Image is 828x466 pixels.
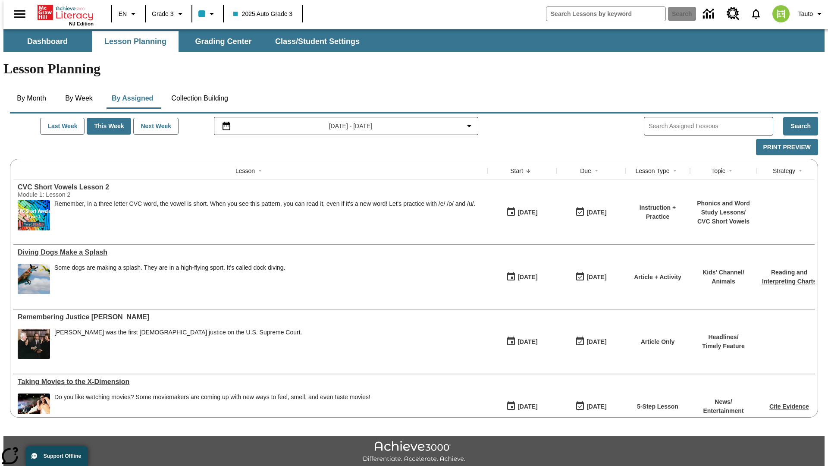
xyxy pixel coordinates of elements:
div: [DATE] [586,337,606,347]
button: Sort [795,166,806,176]
a: Notifications [745,3,767,25]
p: Instruction + Practice [630,203,686,221]
div: [DATE] [586,207,606,218]
div: SubNavbar [3,31,367,52]
span: Tauto [798,9,813,19]
button: 08/18/25: Last day the lesson can be accessed [572,334,609,350]
div: Some dogs are making a splash. They are in a high-flying sport. It's called dock diving. [54,264,285,294]
button: This Week [87,118,131,135]
button: Sort [255,166,265,176]
div: [PERSON_NAME] was the first [DEMOGRAPHIC_DATA] justice on the U.S. Supreme Court. [54,329,302,336]
div: Diving Dogs Make a Splash [18,249,483,256]
button: Sort [523,166,533,176]
button: Print Preview [756,139,818,156]
div: [DATE] [517,207,537,218]
a: Remembering Justice O'Connor, Lessons [18,313,483,321]
div: Module 1: Lesson 2 [18,191,147,198]
button: Collection Building [164,88,235,109]
span: 2025 Auto Grade 3 [233,9,293,19]
input: search field [546,7,665,21]
button: Grade: Grade 3, Select a grade [148,6,189,22]
a: Data Center [698,2,721,26]
button: Search [783,117,818,135]
a: Reading and Interpreting Charts [762,269,816,285]
button: By Assigned [105,88,160,109]
p: Animals [703,277,744,286]
p: Article + Activity [634,273,681,282]
span: [DATE] - [DATE] [329,122,373,131]
button: Open side menu [7,1,32,27]
h1: Lesson Planning [3,61,825,77]
span: NJ Edition [69,21,94,26]
button: Class/Student Settings [268,31,367,52]
img: Chief Justice Warren Burger, wearing a black robe, holds up his right hand and faces Sandra Day O... [18,329,50,359]
button: Profile/Settings [795,6,828,22]
img: Panel in front of the seats sprays water mist to the happy audience at a 4DX-equipped theater. [18,394,50,424]
button: 08/24/25: Last day the lesson can be accessed [572,398,609,415]
button: Next Week [133,118,179,135]
div: Do you like watching movies? Some moviemakers are coming up with new ways to feel, smell, and eve... [54,394,370,424]
p: Headlines / [702,333,745,342]
span: EN [119,9,127,19]
p: Phonics and Word Study Lessons / [694,199,753,217]
div: [DATE] [517,272,537,283]
button: Last Week [40,118,85,135]
button: By Month [10,88,53,109]
a: Cite Evidence [769,403,809,410]
div: Due [580,167,591,175]
p: Timely Feature [702,342,745,351]
div: CVC Short Vowels Lesson 2 [18,183,483,191]
button: Sort [670,166,680,176]
p: Remember, in a three letter CVC word, the vowel is short. When you see this pattern, you can read... [54,200,475,208]
p: CVC Short Vowels [694,217,753,226]
img: Achieve3000 Differentiate Accelerate Achieve [363,441,465,463]
img: A dog is jumping high in the air in an attempt to grab a yellow toy with its mouth. [18,264,50,294]
span: Support Offline [44,453,81,459]
p: News / [703,397,743,406]
button: Sort [591,166,602,176]
span: Grade 3 [152,9,174,19]
div: SubNavbar [3,29,825,52]
button: 08/18/25: Last day the lesson can be accessed [572,269,609,285]
div: Lesson Type [635,167,669,175]
button: Select the date range menu item [218,121,475,131]
p: 5-Step Lesson [637,402,678,411]
div: Sandra Day O'Connor was the first female justice on the U.S. Supreme Court. [54,329,302,359]
div: Taking Movies to the X-Dimension [18,378,483,386]
div: [DATE] [586,272,606,283]
a: Diving Dogs Make a Splash, Lessons [18,249,483,256]
div: Remembering Justice O'Connor [18,313,483,321]
a: CVC Short Vowels Lesson 2, Lessons [18,183,483,191]
p: Article Only [641,337,675,346]
button: Lesson Planning [92,31,179,52]
button: Class color is light blue. Change class color [195,6,220,22]
p: Entertainment [703,406,743,416]
img: CVC Short Vowels Lesson 2. [18,200,50,230]
p: Do you like watching movies? Some moviemakers are coming up with new ways to feel, smell, and eve... [54,394,370,401]
div: Remember, in a three letter CVC word, the vowel is short. When you see this pattern, you can read... [54,200,475,230]
button: Dashboard [4,31,91,52]
div: Start [510,167,523,175]
div: [DATE] [586,401,606,412]
button: Grading Center [180,31,267,52]
svg: Collapse Date Range Filter [464,121,474,131]
img: avatar image [772,5,790,22]
a: Taking Movies to the X-Dimension, Lessons [18,378,483,386]
div: [DATE] [517,401,537,412]
div: Home [38,3,94,26]
button: Support Offline [26,446,88,466]
button: 08/18/25: First time the lesson was available [503,269,540,285]
button: Select a new avatar [767,3,795,25]
button: By Week [57,88,100,109]
button: 08/18/25: First time the lesson was available [503,334,540,350]
a: Home [38,4,94,21]
button: 08/18/25: Last day the lesson can be accessed [572,204,609,220]
div: Lesson [235,167,255,175]
div: Some dogs are making a splash. They are in a high-flying sport. It's called dock diving. [54,264,285,271]
div: Strategy [773,167,795,175]
button: Language: EN, Select a language [115,6,142,22]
